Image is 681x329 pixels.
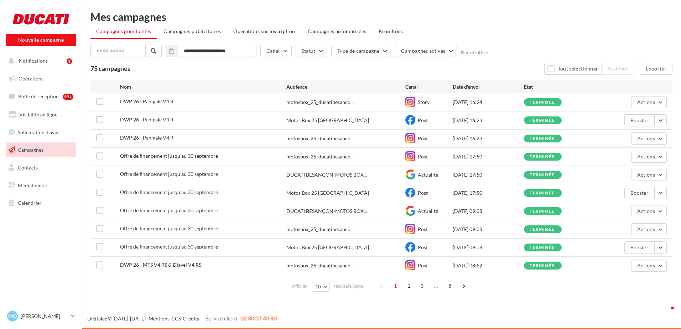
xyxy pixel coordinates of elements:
span: Campagnes actives [401,48,445,54]
span: résultats/page [334,283,363,289]
button: Actions [631,169,667,181]
span: DWP 26 - MTS V4 RS & Diavel V4 RS [120,262,201,268]
span: Story [418,99,430,105]
span: DWP 26 - Panigale V4 R [120,116,173,122]
div: terminée [530,227,555,232]
div: terminée [530,263,555,268]
span: DUCATI BESANÇON-MOTOS BOX... [286,171,367,178]
div: terminée [530,173,555,177]
div: terminée [530,155,555,159]
button: Réinitialiser [461,49,489,55]
span: motosbox_25_ducatibesanco... [286,226,354,233]
span: Post [418,226,428,232]
div: Date d'envoi [453,83,524,90]
a: CGS [171,315,181,322]
div: [DATE] 09:08 [453,226,524,233]
a: Campagnes [4,142,78,157]
span: Actions [637,262,655,268]
a: Contacts [4,160,78,175]
button: Actions [631,132,667,145]
button: Actions [631,223,667,235]
span: 10 [315,284,321,289]
button: Booster [624,114,655,126]
div: Audience [286,83,405,90]
button: Actions [631,151,667,163]
div: terminée [530,136,555,141]
span: Operations sur inscription [233,28,295,34]
div: terminée [530,209,555,214]
div: [DATE] 16:23 [453,117,524,124]
button: Booster [624,241,655,254]
a: Sollicitation d'avis [4,125,78,140]
div: Nom [120,83,286,90]
div: Mes campagnes [90,11,672,22]
a: Mentions [149,315,170,322]
button: Actions [631,205,667,217]
div: [DATE] 16:24 [453,99,524,106]
span: Actions [637,226,655,232]
div: Motos Box 25 [GEOGRAPHIC_DATA] [286,117,369,124]
span: Service client [206,315,238,322]
div: [DATE] 08:52 [453,262,524,269]
a: Mo [PERSON_NAME] [6,309,76,323]
span: 3 [416,280,428,292]
div: [DATE] 16:23 [453,135,524,142]
span: Contacts [18,164,38,171]
div: [DATE] 17:50 [453,153,524,160]
span: Post [418,190,428,196]
span: motosbox_25_ducatibesanco... [286,262,354,269]
span: Actions [637,99,655,105]
span: DWP 26 - Panigale V4 R [120,135,173,141]
span: Actualité [418,172,438,178]
span: Boîte de réception [18,93,59,99]
span: Visibilité en ligne [19,111,57,117]
button: Nouvelle campagne [6,34,76,46]
span: Offre de financement jusqu'au 30 septembre [120,244,218,250]
div: Motos Box 25 [GEOGRAPHIC_DATA] [286,244,369,251]
span: motosbox_25_ducatibesanco... [286,99,354,106]
button: Statut [296,45,327,57]
span: Post [418,153,428,160]
span: Afficher [292,283,308,289]
div: terminée [530,245,555,250]
a: Digitaleo [87,315,108,322]
span: Actualité [418,208,438,214]
button: Exporter [640,63,672,75]
button: Type de campagne [331,45,391,57]
div: 1 [67,58,72,64]
span: Sollicitation d'avis [18,129,58,135]
span: Post [418,262,428,268]
span: Campagnes publicitaires [163,28,221,34]
span: Brouillons [379,28,403,34]
span: Actions [637,135,655,141]
span: DWP 26 - Panigale V4 R [120,98,173,104]
button: Notifications 1 [4,53,75,68]
button: Tout sélectionner [544,63,601,75]
span: Calendrier [18,200,42,206]
span: Opérations [19,75,43,82]
span: Offre de financement jusqu'au 30 septembre [120,171,218,177]
div: État [524,83,595,90]
div: [DATE] 09:08 [453,208,524,215]
span: 8 [444,280,456,292]
span: Campagnes [18,147,43,153]
span: Offre de financement jusqu'au 30 septembre [120,189,218,195]
span: 2 [404,280,415,292]
span: Post [418,135,428,141]
button: Booster [624,187,655,199]
div: terminée [530,100,555,105]
button: 10 [312,282,330,292]
div: 99+ [63,94,73,100]
button: Archiver [601,63,634,75]
span: Campagnes automatisées [308,28,367,34]
span: DUCATI BESANÇON-MOTOS BOX... [286,208,367,215]
span: Post [418,244,428,250]
span: 02 30 07 43 80 [240,315,277,322]
a: Crédits [183,315,199,322]
div: [DATE] 17:50 [453,171,524,178]
span: Post [418,117,428,123]
span: Offre de financement jusqu'au 30 septembre [120,207,218,213]
button: Actions [631,96,667,108]
span: motosbox_25_ducatibesanco... [286,153,354,160]
button: Actions [631,260,667,272]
